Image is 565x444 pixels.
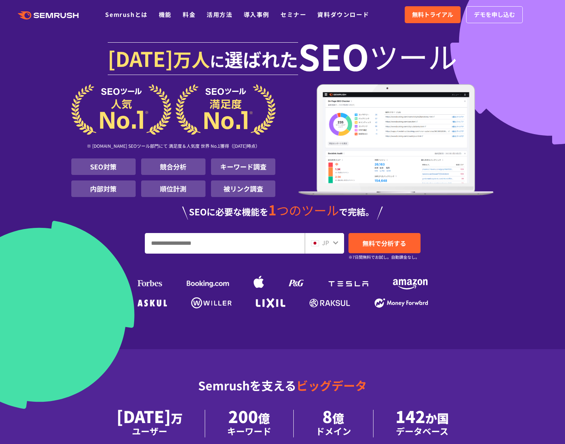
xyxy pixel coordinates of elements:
div: Semrushを支える [71,373,494,410]
span: か国 [425,409,449,426]
a: 料金 [183,10,196,19]
input: URL、キーワードを入力してください [145,233,304,253]
span: に [210,50,225,71]
a: 機能 [159,10,172,19]
span: SEO [298,41,369,71]
span: [DATE] [108,43,173,73]
div: データベース [396,425,449,437]
a: Semrushとは [105,10,147,19]
li: 被リンク調査 [211,180,275,197]
small: ※7日間無料でお試し。自動課金なし。 [348,254,419,261]
span: 選ばれた [225,46,298,72]
span: 億 [258,409,270,426]
span: ツール [369,41,457,71]
li: 8 [294,410,373,437]
a: 無料で分析する [348,233,421,253]
span: 無料トライアル [412,10,453,19]
span: JP [322,238,329,247]
li: キーワード調査 [211,158,275,175]
li: SEO対策 [71,158,136,175]
a: 資料ダウンロード [317,10,369,19]
li: 200 [205,410,294,437]
span: 1 [268,200,276,219]
a: デモを申し込む [466,6,523,23]
li: 競合分析 [141,158,205,175]
span: デモを申し込む [474,10,515,19]
li: 順位計測 [141,180,205,197]
a: 導入事例 [244,10,269,19]
div: SEOに必要な機能を [71,203,494,220]
span: ビッグデータ [296,377,367,394]
li: 内部対策 [71,180,136,197]
span: 億 [332,409,344,426]
a: 無料トライアル [405,6,461,23]
div: ※ [DOMAIN_NAME] SEOツール部門にて 満足度＆人気度 世界 No.1獲得（[DATE]時点） [71,135,276,158]
a: 活用方法 [207,10,232,19]
span: 万人 [173,46,210,72]
a: セミナー [280,10,306,19]
span: つのツール [276,201,339,219]
div: ドメイン [316,425,351,437]
div: キーワード [227,425,271,437]
span: 無料で分析する [362,239,406,248]
span: で完結。 [339,205,374,218]
li: 142 [373,410,471,437]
